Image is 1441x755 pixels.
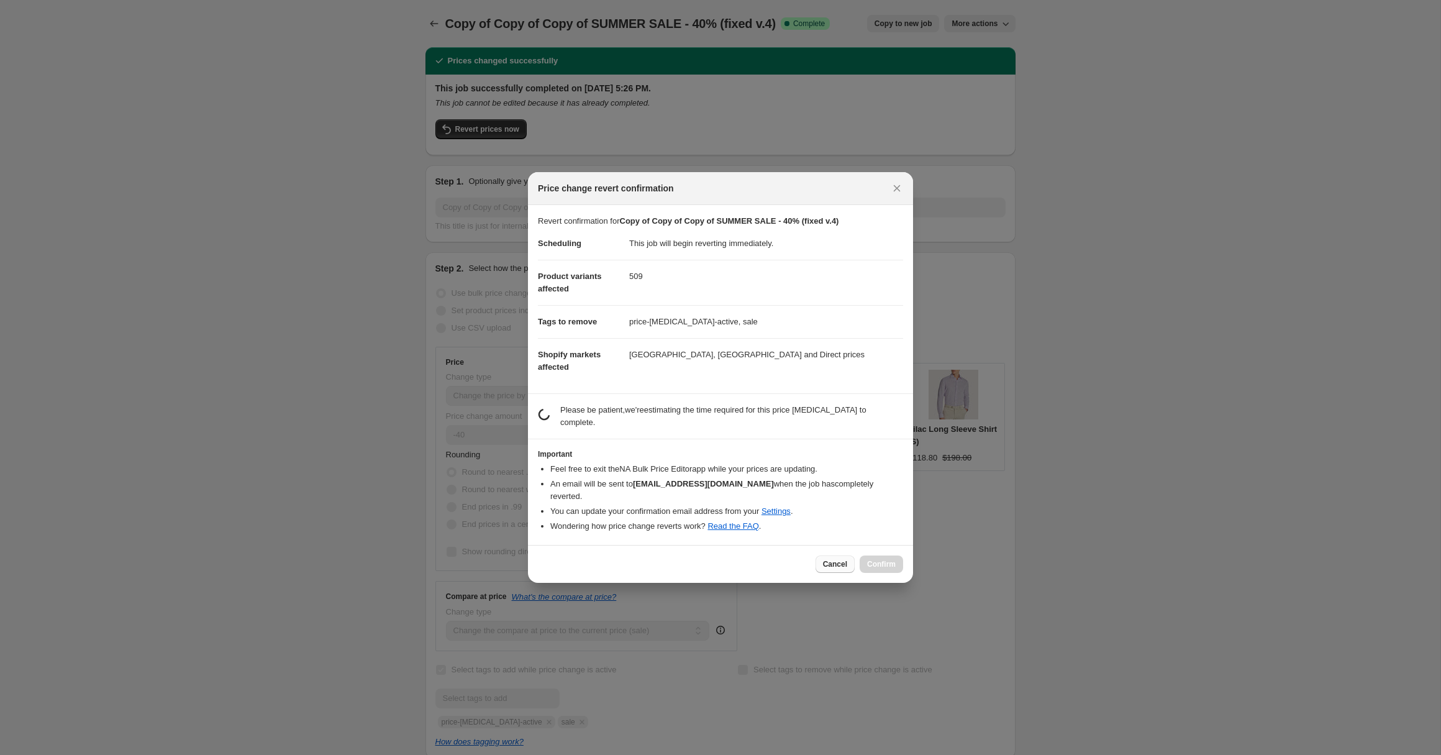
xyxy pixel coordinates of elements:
button: Cancel [816,556,855,573]
a: Settings [761,506,791,516]
b: [EMAIL_ADDRESS][DOMAIN_NAME] [633,479,774,488]
h3: Important [538,449,903,459]
button: Close [888,180,906,197]
a: Read the FAQ [707,521,758,531]
dd: 509 [629,260,903,293]
li: An email will be sent to when the job has completely reverted . [550,478,903,503]
dd: [GEOGRAPHIC_DATA], [GEOGRAPHIC_DATA] and Direct prices [629,338,903,371]
p: Revert confirmation for [538,215,903,227]
span: Shopify markets affected [538,350,601,372]
li: Wondering how price change reverts work? . [550,520,903,533]
span: Tags to remove [538,317,597,326]
p: Please be patient, we're estimating the time required for this price [MEDICAL_DATA] to complete. [560,404,903,429]
span: Product variants affected [538,272,602,293]
span: Price change revert confirmation [538,182,674,194]
span: Scheduling [538,239,581,248]
li: Feel free to exit the NA Bulk Price Editor app while your prices are updating. [550,463,903,475]
dd: This job will begin reverting immediately. [629,227,903,260]
span: Cancel [823,559,847,569]
li: You can update your confirmation email address from your . [550,505,903,518]
b: Copy of Copy of Copy of SUMMER SALE - 40% (fixed v.4) [620,216,839,226]
dd: price-[MEDICAL_DATA]-active, sale [629,305,903,338]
